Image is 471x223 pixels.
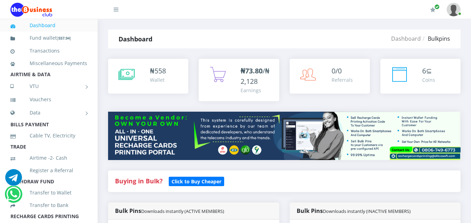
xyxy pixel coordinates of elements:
img: Logo [10,3,52,17]
a: ₦73.80/₦2,128 Earnings [199,59,279,101]
b: ₦73.80 [241,66,263,75]
a: Chat for support [6,191,21,202]
a: Data [10,104,87,121]
a: Dashboard [391,35,421,42]
img: User [447,3,461,16]
i: Renew/Upgrade Subscription [430,7,435,13]
b: 557.94 [58,35,70,41]
strong: Dashboard [119,35,152,43]
a: Dashboard [10,17,87,33]
a: Transfer to Wallet [10,185,87,201]
a: VTU [10,78,87,95]
a: Click to Buy Cheaper [169,177,224,185]
div: Coins [422,76,435,83]
small: [ ] [57,35,71,41]
img: multitenant_rcp.png [108,112,461,160]
small: Downloads instantly (ACTIVE MEMBERS) [141,208,224,214]
div: Earnings [241,87,272,94]
a: Fund wallet[557.94] [10,30,87,46]
a: Chat for support [5,174,22,186]
div: ⊆ [422,66,435,76]
a: Miscellaneous Payments [10,55,87,71]
span: 6 [422,66,426,75]
strong: Buying in Bulk? [115,177,162,185]
a: Transfer to Bank [10,197,87,213]
b: Click to Buy Cheaper [172,178,221,185]
span: Renew/Upgrade Subscription [434,4,440,9]
a: 0/0 Referrals [290,59,370,94]
span: /₦2,128 [241,66,269,86]
a: ₦558 Wallet [108,59,188,94]
a: Airtime -2- Cash [10,150,87,166]
span: 0/0 [332,66,342,75]
div: ₦ [150,66,166,76]
div: Referrals [332,76,353,83]
a: Register a Referral [10,162,87,178]
a: Vouchers [10,91,87,107]
a: Transactions [10,43,87,59]
div: Wallet [150,76,166,83]
strong: Bulk Pins [297,207,411,215]
small: Downloads instantly (INACTIVE MEMBERS) [323,208,411,214]
span: 558 [154,66,166,75]
li: Bulkpins [421,34,450,43]
a: Cable TV, Electricity [10,128,87,144]
strong: Bulk Pins [115,207,224,215]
